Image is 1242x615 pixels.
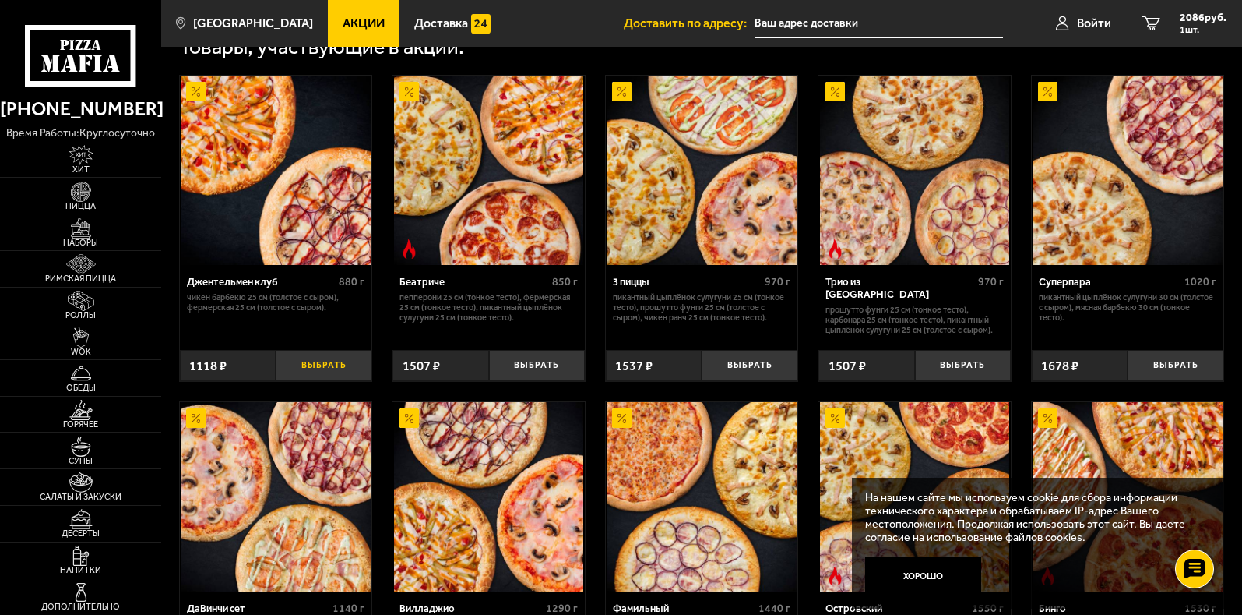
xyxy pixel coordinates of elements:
span: 850 г [552,275,578,288]
div: 3 пиццы [613,276,761,288]
img: Акционный [1038,408,1057,428]
img: Суперпара [1033,76,1222,265]
span: Доставка [414,17,468,30]
span: 1118 ₽ [189,358,227,373]
span: Доставить по адресу: [624,17,755,30]
button: Выбрать [1128,350,1223,382]
img: Джентельмен клуб [181,76,370,265]
a: АкционныйДжентельмен клуб [180,76,372,265]
span: 1 шт. [1180,25,1226,34]
span: 2086 руб. [1180,12,1226,23]
img: Акционный [612,408,632,428]
a: АкционныйДаВинчи сет [180,402,372,592]
img: Трио из Рио [820,76,1009,265]
span: 1507 ₽ [829,358,866,373]
span: 1440 г [758,602,790,615]
img: Акционный [186,82,206,101]
img: Акционный [186,408,206,428]
span: 880 г [339,275,364,288]
img: Акционный [612,82,632,101]
span: 970 г [765,275,790,288]
div: Вилладжио [399,603,541,615]
img: Бинго [1033,402,1222,592]
div: Беатриче [399,276,547,288]
img: ДаВинчи сет [181,402,370,592]
a: АкционныйСуперпара [1032,76,1224,265]
p: На нашем сайте мы используем cookie для сбора информации технического характера и обрабатываем IP... [865,491,1202,545]
img: 15daf4d41897b9f0e9f617042186c801.svg [471,14,491,34]
div: Товары, участвующие в акции: [179,37,464,58]
a: АкционныйОстрое блюдоБеатриче [392,76,585,265]
div: Островский [825,603,967,615]
img: Фамильный [607,402,796,592]
span: 1140 г [332,602,364,615]
img: Беатриче [394,76,583,265]
p: Чикен Барбекю 25 см (толстое с сыром), Фермерская 25 см (толстое с сыром). [187,292,364,313]
img: Акционный [399,82,419,101]
img: Акционный [1038,82,1057,101]
a: АкционныйОстрое блюдоБинго [1032,402,1224,592]
img: Акционный [825,82,845,101]
div: Суперпара [1039,276,1180,288]
div: Джентельмен клуб [187,276,335,288]
span: 970 г [978,275,1004,288]
button: Выбрать [702,350,797,382]
span: 1537 ₽ [615,358,653,373]
span: 1020 г [1184,275,1216,288]
img: 3 пиццы [607,76,796,265]
span: Войти [1077,17,1111,30]
div: ДаВинчи сет [187,603,329,615]
a: АкционныйВилладжио [392,402,585,592]
img: Острое блюдо [399,239,419,259]
a: АкционныйОстрое блюдоОстровский [818,402,1011,592]
img: Островский [820,402,1009,592]
span: [GEOGRAPHIC_DATA] [193,17,313,30]
img: Острое блюдо [825,567,845,586]
div: Трио из [GEOGRAPHIC_DATA] [825,276,973,301]
a: АкционныйОстрое блюдоТрио из Рио [818,76,1011,265]
a: Акционный3 пиццы [606,76,798,265]
a: АкционныйФамильный [606,402,798,592]
span: Акции [343,17,385,30]
p: Пепперони 25 см (тонкое тесто), Фермерская 25 см (тонкое тесто), Пикантный цыплёнок сулугуни 25 с... [399,292,577,323]
span: 1678 ₽ [1041,358,1078,373]
div: Фамильный [613,603,755,615]
button: Выбрать [276,350,371,382]
button: Хорошо [865,557,982,596]
span: 1290 г [546,602,578,615]
p: Пикантный цыплёнок сулугуни 30 см (толстое с сыром), Мясная Барбекю 30 см (тонкое тесто). [1039,292,1216,323]
img: Вилладжио [394,402,583,592]
img: Акционный [399,408,419,428]
p: Пикантный цыплёнок сулугуни 25 см (тонкое тесто), Прошутто Фунги 25 см (толстое с сыром), Чикен Р... [613,292,790,323]
button: Выбрать [489,350,585,382]
img: Острое блюдо [825,239,845,259]
input: Ваш адрес доставки [755,9,1003,38]
button: Выбрать [915,350,1011,382]
span: 1507 ₽ [403,358,440,373]
p: Прошутто Фунги 25 см (тонкое тесто), Карбонара 25 см (тонкое тесто), Пикантный цыплёнок сулугуни ... [825,305,1003,336]
div: Бинго [1039,603,1180,615]
img: Акционный [825,408,845,428]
